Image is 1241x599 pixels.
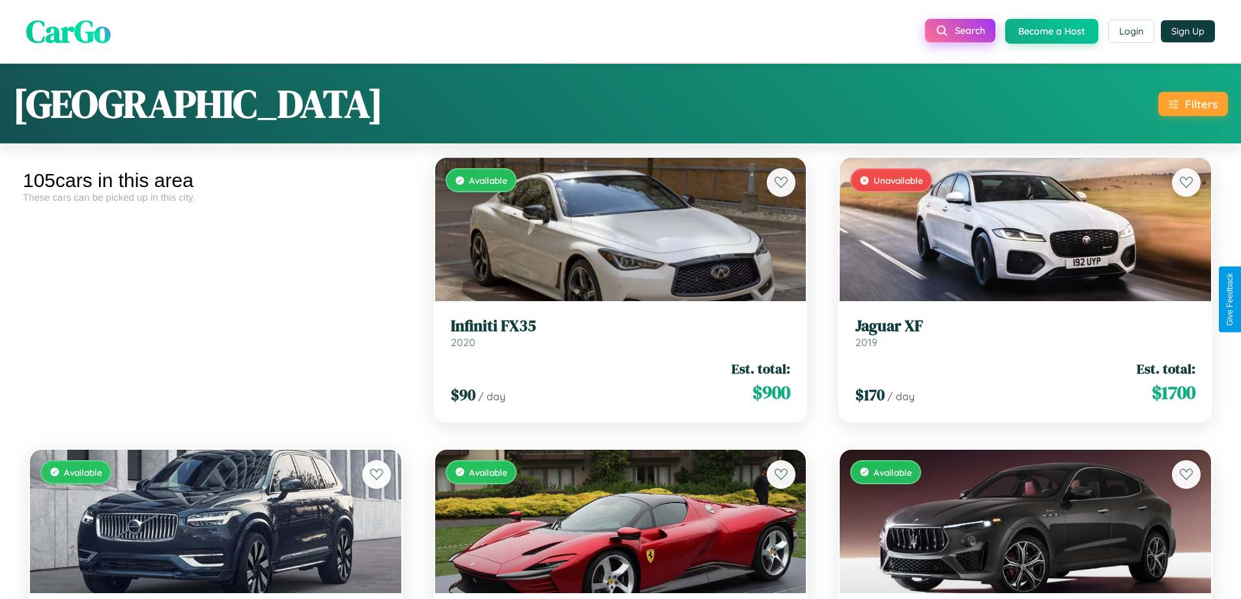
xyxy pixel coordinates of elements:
span: Est. total: [732,359,790,378]
span: Search [955,25,985,37]
span: Est. total: [1137,359,1195,378]
span: Available [469,175,507,186]
div: Give Feedback [1225,273,1234,326]
div: 105 cars in this area [23,169,408,192]
span: CarGo [26,10,111,53]
button: Login [1108,20,1154,43]
a: Jaguar XF2019 [855,317,1195,349]
h3: Infiniti FX35 [451,317,791,336]
button: Filters [1158,92,1228,116]
button: Become a Host [1005,19,1098,44]
span: $ 170 [855,384,885,405]
span: / day [887,390,915,403]
button: Search [925,19,995,42]
span: Available [874,467,912,478]
h3: Jaguar XF [855,317,1195,336]
span: Available [469,467,507,478]
span: 2020 [451,336,476,349]
button: Sign Up [1161,20,1215,42]
div: These cars can be picked up in this city. [23,192,408,203]
span: $ 1700 [1152,379,1195,405]
span: $ 90 [451,384,476,405]
span: Available [64,467,102,478]
span: / day [478,390,506,403]
span: 2019 [855,336,877,349]
div: Filters [1185,97,1218,111]
span: Unavailable [874,175,923,186]
h1: [GEOGRAPHIC_DATA] [13,77,383,130]
a: Infiniti FX352020 [451,317,791,349]
span: $ 900 [752,379,790,405]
